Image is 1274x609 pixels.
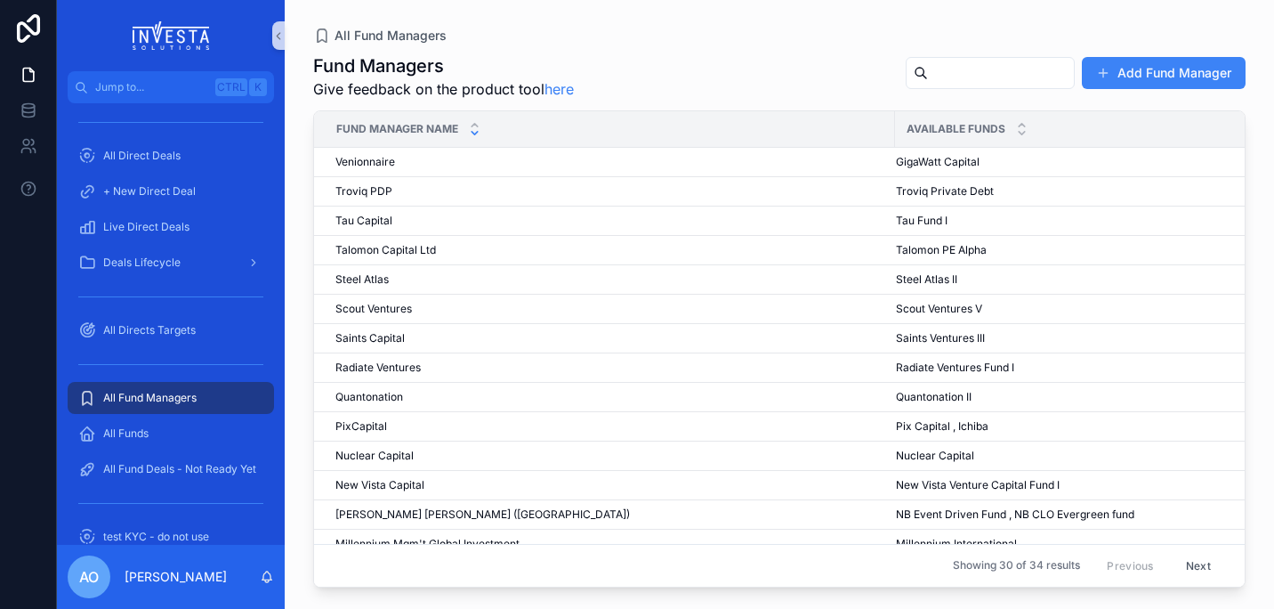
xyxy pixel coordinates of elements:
span: All Direct Deals [103,149,181,163]
span: Available Funds [907,122,1005,136]
a: Nuclear Capital [335,449,884,463]
span: All Fund Managers [335,27,447,45]
a: Radiate Ventures [335,361,884,375]
span: Fund Manager Name [336,122,458,136]
span: Radiate Ventures Fund I [896,361,1014,375]
a: New Vista Capital [335,478,884,492]
button: Add Fund Manager [1082,57,1246,89]
div: scrollable content [57,103,285,545]
a: Saints Capital [335,331,884,345]
span: All Funds [103,426,149,441]
span: GigaWatt Capital [896,155,980,169]
p: [PERSON_NAME] [125,568,227,586]
span: Quantonation [335,390,403,404]
span: [PERSON_NAME] [PERSON_NAME] ([GEOGRAPHIC_DATA]) [335,507,630,522]
span: Talomon Capital Ltd [335,243,436,257]
span: Venionnaire [335,155,395,169]
span: Jump to... [95,80,208,94]
span: Quantonation II [896,390,972,404]
a: All Fund Deals - Not Ready Yet [68,453,274,485]
span: test KYC - do not use [103,530,209,544]
span: Tau Fund I [896,214,947,228]
span: Saints Ventures III [896,331,985,345]
a: here [544,80,574,98]
a: All Direct Deals [68,140,274,172]
a: Steel Atlas [335,272,884,287]
a: Millennium Mgm't Global Investment [335,537,884,551]
a: Talomon Capital Ltd [335,243,884,257]
span: Tau Capital [335,214,392,228]
span: Scout Ventures V [896,302,982,316]
a: Venionnaire [335,155,884,169]
span: Steel Atlas [335,272,389,287]
span: Ctrl [215,78,247,96]
span: Scout Ventures [335,302,412,316]
span: Millennium International [896,537,1017,551]
span: AO [79,566,99,588]
span: Nuclear Capital [335,449,414,463]
span: Live Direct Deals [103,220,189,234]
a: Live Direct Deals [68,211,274,243]
a: PixCapital [335,419,884,434]
span: Deals Lifecycle [103,256,181,270]
h1: Fund Managers [313,53,574,78]
span: Troviq Private Debt [896,184,994,199]
a: All Fund Managers [313,27,447,45]
span: All Fund Managers [103,391,197,405]
span: + New Direct Deal [103,184,196,199]
span: Radiate Ventures [335,361,421,375]
span: Millennium Mgm't Global Investment [335,537,520,551]
span: All Directs Targets [103,323,196,337]
button: Next [1173,552,1223,580]
span: NB Event Driven Fund , NB CLO Evergreen fund [896,507,1134,522]
a: Tau Capital [335,214,884,228]
a: + New Direct Deal [68,175,274,207]
span: Troviq PDP [335,184,392,199]
span: Showing 30 of 34 results [953,559,1080,573]
a: All Directs Targets [68,314,274,346]
span: Nuclear Capital [896,449,974,463]
span: New Vista Capital [335,478,424,492]
span: K [251,80,265,94]
img: App logo [133,21,210,50]
span: All Fund Deals - Not Ready Yet [103,462,256,476]
span: Pix Capital , Ichiba [896,419,988,434]
span: PixCapital [335,419,387,434]
a: Scout Ventures [335,302,884,316]
span: Steel Atlas II [896,272,957,287]
span: Saints Capital [335,331,405,345]
a: All Fund Managers [68,382,274,414]
a: Deals Lifecycle [68,247,274,279]
span: Talomon PE Alpha [896,243,987,257]
span: New Vista Venture Capital Fund I [896,478,1060,492]
a: Troviq PDP [335,184,884,199]
a: test KYC - do not use [68,521,274,553]
a: Quantonation [335,390,884,404]
span: Give feedback on the product tool [313,78,574,100]
a: [PERSON_NAME] [PERSON_NAME] ([GEOGRAPHIC_DATA]) [335,507,884,522]
a: All Funds [68,418,274,450]
button: Jump to...CtrlK [68,71,274,103]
